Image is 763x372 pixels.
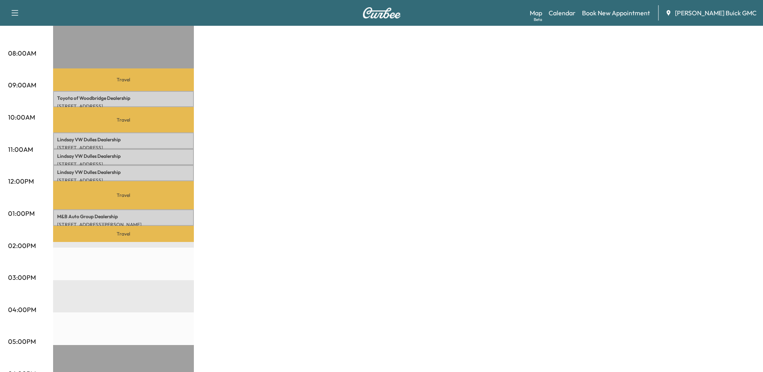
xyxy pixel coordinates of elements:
p: 12:00PM [8,176,34,186]
p: 02:00PM [8,241,36,250]
p: Travel [53,226,194,242]
img: Curbee Logo [362,7,401,19]
p: 11:00AM [8,145,33,154]
a: Book New Appointment [582,8,650,18]
a: MapBeta [530,8,542,18]
p: [STREET_ADDRESS] [57,161,190,167]
div: Beta [534,17,542,23]
p: [STREET_ADDRESS][PERSON_NAME] [57,221,190,228]
p: 08:00AM [8,48,36,58]
p: Travel [53,68,194,91]
p: [STREET_ADDRESS] [57,145,190,151]
a: Calendar [549,8,576,18]
p: Toyota of Woodbridge Dealership [57,95,190,101]
p: [STREET_ADDRESS] [57,177,190,184]
p: 04:00PM [8,305,36,314]
p: M&B Auto Group Dealership [57,213,190,220]
p: Lindsay VW Dulles Dealership [57,136,190,143]
p: Lindsay VW Dulles Dealership [57,169,190,176]
p: Lindsay VW Dulles Dealership [57,153,190,159]
p: [STREET_ADDRESS] [57,103,190,110]
p: 03:00PM [8,273,36,282]
p: 05:00PM [8,337,36,346]
span: [PERSON_NAME] Buick GMC [675,8,757,18]
p: 09:00AM [8,80,36,90]
p: 01:00PM [8,209,35,218]
p: 10:00AM [8,112,35,122]
p: Travel [53,107,194,132]
p: Travel [53,181,194,209]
